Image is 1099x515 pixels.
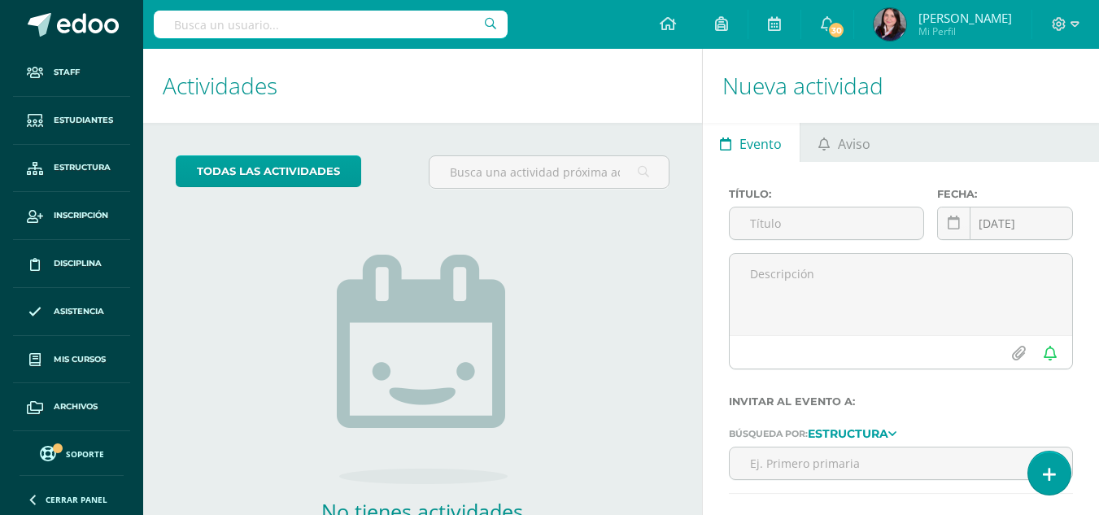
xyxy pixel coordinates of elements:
[838,124,870,164] span: Aviso
[730,447,1072,479] input: Ej. Primero primaria
[13,240,130,288] a: Disciplina
[54,305,104,318] span: Asistencia
[54,66,80,79] span: Staff
[54,114,113,127] span: Estudiantes
[739,124,782,164] span: Evento
[730,207,923,239] input: Título
[827,21,845,39] span: 30
[54,209,108,222] span: Inscripción
[874,8,906,41] img: d5e06c0e5c60f8cb8d69cae07b21a756.png
[430,156,668,188] input: Busca una actividad próxima aquí...
[20,442,124,464] a: Soporte
[337,255,508,484] img: no_activities.png
[54,400,98,413] span: Archivos
[13,192,130,240] a: Inscripción
[729,188,924,200] label: Título:
[54,353,106,366] span: Mis cursos
[938,207,1072,239] input: Fecha de entrega
[729,428,808,439] span: Búsqueda por:
[13,288,130,336] a: Asistencia
[918,24,1012,38] span: Mi Perfil
[13,383,130,431] a: Archivos
[722,49,1079,123] h1: Nueva actividad
[163,49,683,123] h1: Actividades
[46,494,107,505] span: Cerrar panel
[808,427,896,439] a: Estructura
[176,155,361,187] a: todas las Actividades
[13,145,130,193] a: Estructura
[729,395,1073,408] label: Invitar al evento a:
[808,426,888,441] strong: Estructura
[13,49,130,97] a: Staff
[54,257,102,270] span: Disciplina
[918,10,1012,26] span: [PERSON_NAME]
[13,336,130,384] a: Mis cursos
[937,188,1073,200] label: Fecha:
[66,448,104,460] span: Soporte
[154,11,508,38] input: Busca un usuario...
[13,97,130,145] a: Estudiantes
[800,123,887,162] a: Aviso
[54,161,111,174] span: Estructura
[703,123,800,162] a: Evento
